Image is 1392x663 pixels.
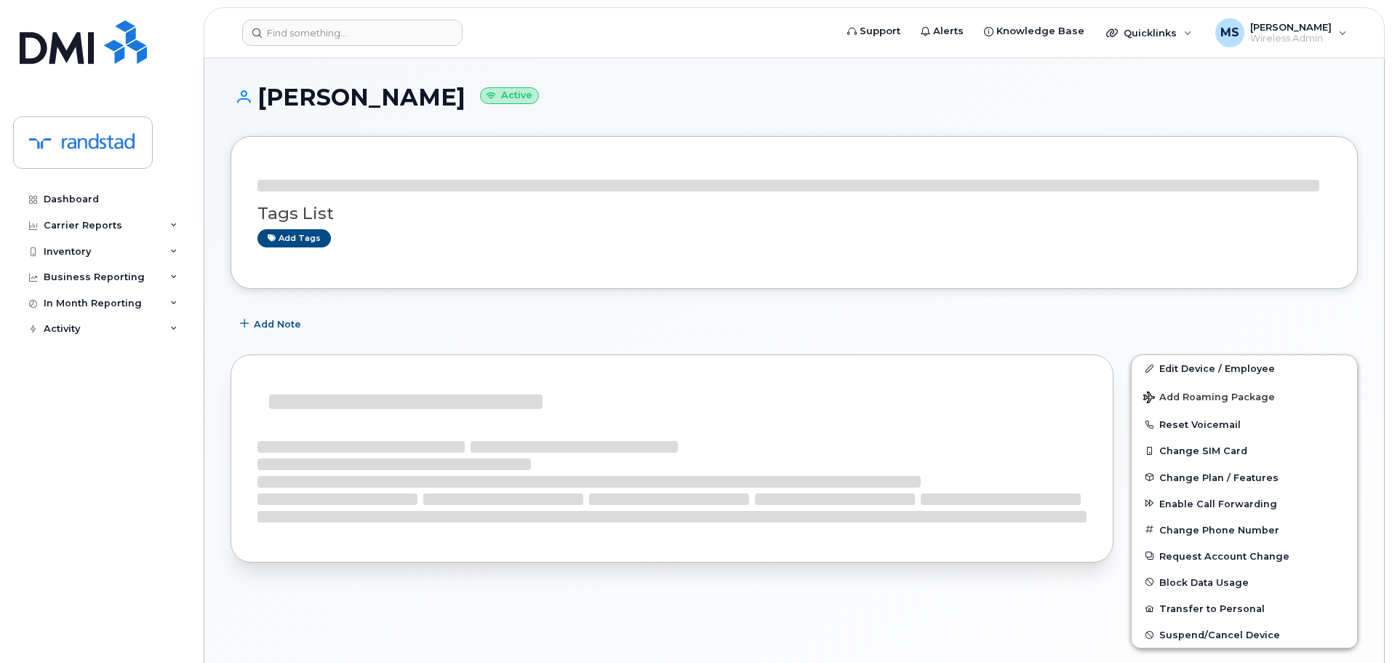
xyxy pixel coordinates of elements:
h1: [PERSON_NAME] [231,84,1358,110]
button: Reset Voicemail [1132,411,1357,437]
button: Add Roaming Package [1132,381,1357,411]
button: Transfer to Personal [1132,595,1357,622]
span: Enable Call Forwarding [1159,498,1277,509]
button: Request Account Change [1132,543,1357,569]
span: Change Plan / Features [1159,472,1279,483]
h3: Tags List [257,205,1331,223]
button: Block Data Usage [1132,569,1357,595]
span: Add Note [254,317,301,331]
button: Change SIM Card [1132,437,1357,464]
span: Add Roaming Package [1143,392,1275,405]
a: Edit Device / Employee [1132,355,1357,381]
button: Suspend/Cancel Device [1132,622,1357,648]
button: Change Plan / Features [1132,464,1357,491]
span: Suspend/Cancel Device [1159,630,1280,640]
button: Change Phone Number [1132,517,1357,543]
small: Active [480,87,539,104]
button: Add Note [231,311,313,337]
button: Enable Call Forwarding [1132,491,1357,517]
a: Add tags [257,229,331,247]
